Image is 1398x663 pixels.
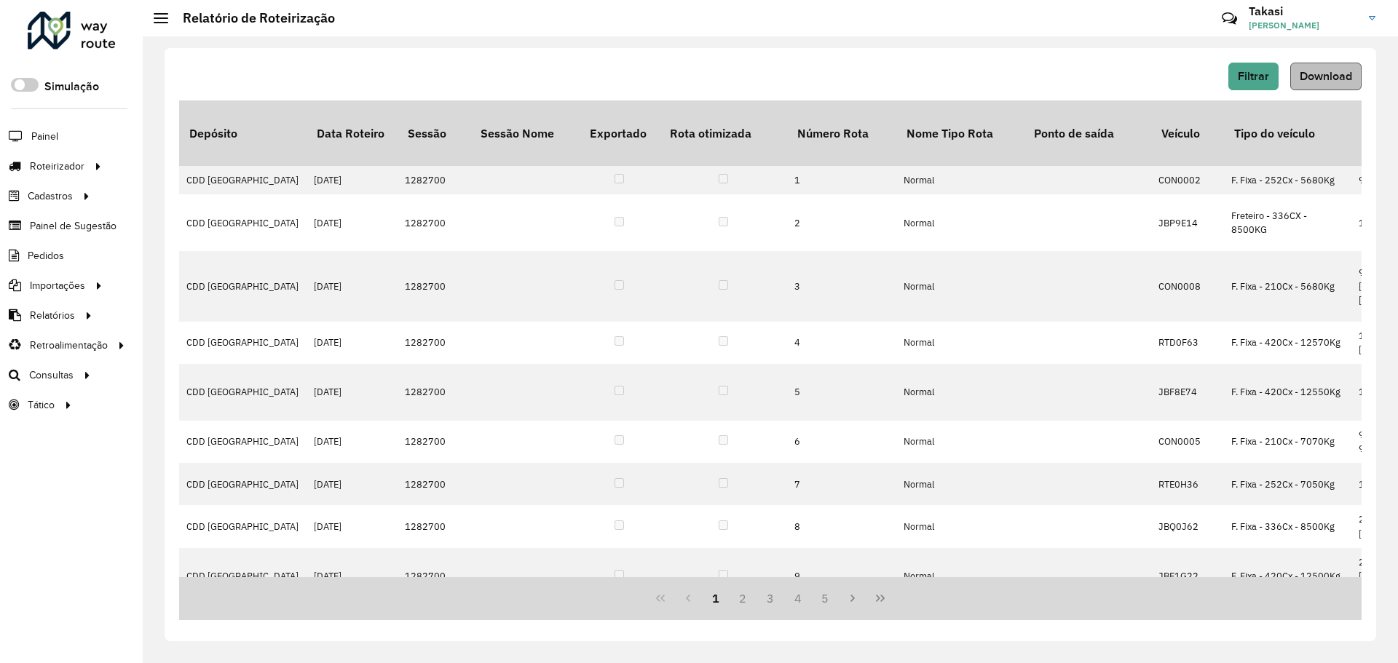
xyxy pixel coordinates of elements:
[179,322,307,364] td: CDD [GEOGRAPHIC_DATA]
[1151,505,1224,547] td: JBQ0J62
[896,364,1024,421] td: Normal
[30,278,85,293] span: Importações
[1151,421,1224,463] td: CON0005
[1224,364,1351,421] td: F. Fixa - 420Cx - 12550Kg
[179,100,307,166] th: Depósito
[179,421,307,463] td: CDD [GEOGRAPHIC_DATA]
[580,100,660,166] th: Exportado
[179,463,307,505] td: CDD [GEOGRAPHIC_DATA]
[30,338,108,353] span: Retroalimentação
[1224,251,1351,322] td: F. Fixa - 210Cx - 5680Kg
[30,308,75,323] span: Relatórios
[29,368,74,383] span: Consultas
[1224,463,1351,505] td: F. Fixa - 252Cx - 7050Kg
[787,505,896,547] td: 8
[787,463,896,505] td: 7
[896,251,1024,322] td: Normal
[784,584,812,612] button: 4
[896,421,1024,463] td: Normal
[1224,166,1351,194] td: F. Fixa - 252Cx - 5680Kg
[1290,63,1362,90] button: Download
[307,194,398,251] td: [DATE]
[757,584,784,612] button: 3
[28,188,73,204] span: Cadastros
[398,364,470,421] td: 1282700
[896,548,1024,605] td: Normal
[1151,100,1224,166] th: Veículo
[307,364,398,421] td: [DATE]
[729,584,757,612] button: 2
[1238,70,1269,82] span: Filtrar
[398,194,470,251] td: 1282700
[398,421,470,463] td: 1282700
[179,548,307,605] td: CDD [GEOGRAPHIC_DATA]
[787,548,896,605] td: 9
[896,505,1024,547] td: Normal
[1151,194,1224,251] td: JBP9E14
[179,364,307,421] td: CDD [GEOGRAPHIC_DATA]
[307,166,398,194] td: [DATE]
[307,322,398,364] td: [DATE]
[179,251,307,322] td: CDD [GEOGRAPHIC_DATA]
[787,322,896,364] td: 4
[307,548,398,605] td: [DATE]
[1224,505,1351,547] td: F. Fixa - 336Cx - 8500Kg
[1249,19,1358,32] span: [PERSON_NAME]
[812,584,840,612] button: 5
[787,251,896,322] td: 3
[1151,251,1224,322] td: CON0008
[896,194,1024,251] td: Normal
[1224,194,1351,251] td: Freteiro - 336CX - 8500KG
[787,364,896,421] td: 5
[1228,63,1279,90] button: Filtrar
[1224,421,1351,463] td: F. Fixa - 210Cx - 7070Kg
[1224,100,1351,166] th: Tipo do veículo
[398,251,470,322] td: 1282700
[28,248,64,263] span: Pedidos
[168,10,335,26] h2: Relatório de Roteirização
[866,584,894,612] button: Last Page
[307,100,398,166] th: Data Roteiro
[896,166,1024,194] td: Normal
[307,505,398,547] td: [DATE]
[1300,70,1352,82] span: Download
[787,194,896,251] td: 2
[1249,4,1358,18] h3: Takasi
[1151,548,1224,605] td: JBE1G22
[470,100,580,166] th: Sessão Nome
[1151,463,1224,505] td: RTE0H36
[896,322,1024,364] td: Normal
[307,421,398,463] td: [DATE]
[44,78,99,95] label: Simulação
[398,548,470,605] td: 1282700
[1224,322,1351,364] td: F. Fixa - 420Cx - 12570Kg
[179,194,307,251] td: CDD [GEOGRAPHIC_DATA]
[30,218,116,234] span: Painel de Sugestão
[702,584,730,612] button: 1
[307,463,398,505] td: [DATE]
[1024,100,1151,166] th: Ponto de saída
[1214,3,1245,34] a: Contato Rápido
[839,584,866,612] button: Next Page
[1151,364,1224,421] td: JBF8E74
[787,421,896,463] td: 6
[896,463,1024,505] td: Normal
[1151,166,1224,194] td: CON0002
[398,505,470,547] td: 1282700
[787,166,896,194] td: 1
[31,129,58,144] span: Painel
[179,505,307,547] td: CDD [GEOGRAPHIC_DATA]
[896,100,1024,166] th: Nome Tipo Rota
[398,166,470,194] td: 1282700
[1224,548,1351,605] td: F. Fixa - 420Cx - 12500Kg
[1151,322,1224,364] td: RTD0F63
[398,322,470,364] td: 1282700
[307,251,398,322] td: [DATE]
[398,463,470,505] td: 1282700
[398,100,470,166] th: Sessão
[28,397,55,413] span: Tático
[787,100,896,166] th: Número Rota
[660,100,787,166] th: Rota otimizada
[30,159,84,174] span: Roteirizador
[179,166,307,194] td: CDD [GEOGRAPHIC_DATA]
